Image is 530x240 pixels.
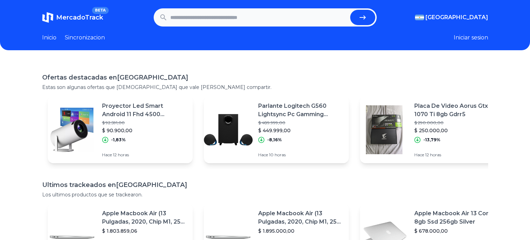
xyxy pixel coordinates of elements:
span: [GEOGRAPHIC_DATA] [425,13,488,22]
p: $ 1.803.859,06 [102,227,187,234]
img: Featured image [48,105,97,154]
span: MercadoTrack [56,14,103,21]
a: Featured imageParlante Logitech G560 Lightsync Pc Gamming Hace1click1$ 489.999,00$ 449.999,00-8,1... [204,96,349,163]
p: $ 1.895.000,00 [258,227,343,234]
p: Apple Macbook Air 13 Core I5 8gb Ssd 256gb Silver [414,209,499,226]
p: Parlante Logitech G560 Lightsync Pc Gamming Hace1click1 [258,102,343,119]
p: $ 678.000,00 [414,227,499,234]
p: -8,16% [267,137,282,143]
p: $ 489.999,00 [258,120,343,126]
h1: Ofertas destacadas en [GEOGRAPHIC_DATA] [42,73,488,82]
p: Estas son algunas ofertas que [DEMOGRAPHIC_DATA] que vale [PERSON_NAME] compartir. [42,84,488,91]
button: [GEOGRAPHIC_DATA] [415,13,488,22]
img: MercadoTrack [42,12,53,23]
p: Apple Macbook Air (13 Pulgadas, 2020, Chip M1, 256 Gb De Ssd, 8 Gb De Ram) - Plata [102,209,187,226]
p: Apple Macbook Air (13 Pulgadas, 2020, Chip M1, 256 Gb De Ssd, 8 Gb De Ram) - Plata [258,209,343,226]
span: BETA [92,7,108,14]
p: $ 250.000,00 [414,127,499,134]
a: Featured imageProyector Led Smart Android 11 Fhd 4500 Lumenes Wifi Bt Colo$ 92.591,00$ 90.900,00-... [48,96,193,163]
a: Featured imagePlaca De Video Aorus Gtx 1070 Ti 8gb Gdrr5$ 290.000,00$ 250.000,00-13,79%Hace 12 horas [360,96,505,163]
p: -1,83% [111,137,126,143]
p: $ 449.999,00 [258,127,343,134]
img: Featured image [204,105,253,154]
p: Hace 10 horas [258,152,343,158]
p: $ 90.900,00 [102,127,187,134]
button: Iniciar sesion [454,33,488,42]
h1: Ultimos trackeados en [GEOGRAPHIC_DATA] [42,180,488,190]
img: Featured image [360,105,409,154]
p: Los ultimos productos que se trackearon. [42,191,488,198]
a: Inicio [42,33,56,42]
p: Hace 12 horas [102,152,187,158]
p: -13,79% [423,137,440,143]
p: $ 92.591,00 [102,120,187,126]
a: Sincronizacion [65,33,105,42]
p: Hace 12 horas [414,152,499,158]
a: MercadoTrackBETA [42,12,103,23]
p: $ 290.000,00 [414,120,499,126]
p: Proyector Led Smart Android 11 Fhd 4500 Lumenes Wifi Bt Colo [102,102,187,119]
img: Argentina [415,15,424,20]
p: Placa De Video Aorus Gtx 1070 Ti 8gb Gdrr5 [414,102,499,119]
